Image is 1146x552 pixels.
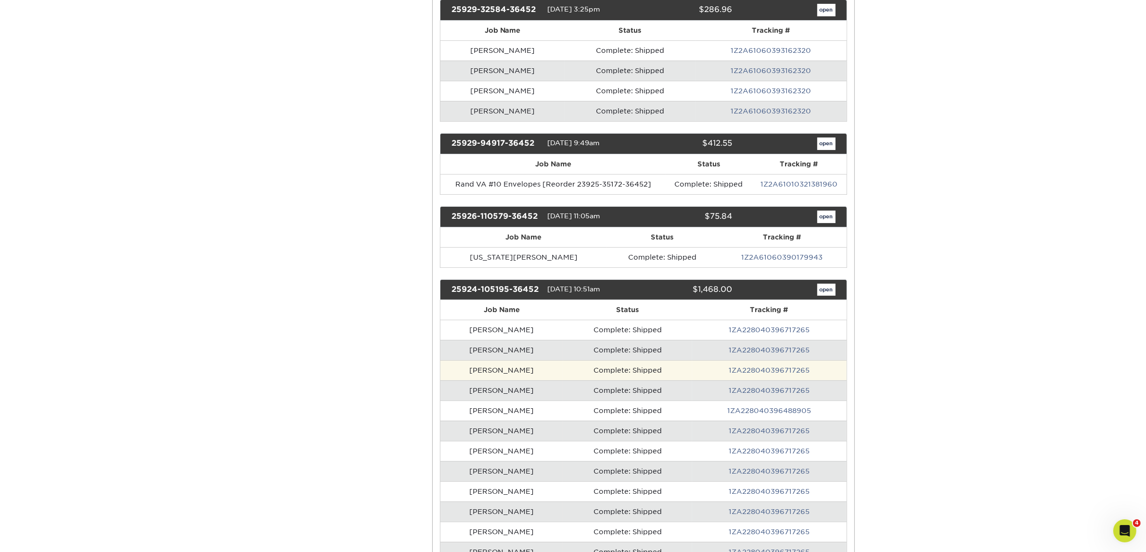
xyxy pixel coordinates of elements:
[729,387,810,394] a: 1ZA228040396717265
[563,461,692,481] td: Complete: Shipped
[729,508,810,515] a: 1ZA228040396717265
[729,326,810,334] a: 1ZA228040396717265
[751,154,846,174] th: Tracking #
[440,300,563,320] th: Job Name
[440,247,607,267] td: [US_STATE][PERSON_NAME]
[565,40,695,61] td: Complete: Shipped
[731,107,811,115] a: 1Z2A61060393162320
[440,227,607,247] th: Job Name
[547,212,600,220] span: [DATE] 11:05am
[1133,519,1141,527] span: 4
[440,481,563,502] td: [PERSON_NAME]
[563,421,692,441] td: Complete: Shipped
[817,284,836,296] a: open
[440,61,565,81] td: [PERSON_NAME]
[440,81,565,101] td: [PERSON_NAME]
[547,285,600,293] span: [DATE] 10:51am
[607,227,718,247] th: Status
[563,441,692,461] td: Complete: Shipped
[440,421,563,441] td: [PERSON_NAME]
[692,300,847,320] th: Tracking #
[741,253,823,261] a: 1Z2A61060390179943
[547,5,600,13] span: [DATE] 3:25pm
[563,502,692,522] td: Complete: Shipped
[565,81,695,101] td: Complete: Shipped
[440,360,563,380] td: [PERSON_NAME]
[729,528,810,536] a: 1ZA228040396717265
[731,47,811,54] a: 1Z2A61060393162320
[444,211,547,223] div: 25926-110579-36452
[636,4,739,16] div: $286.96
[636,284,739,296] div: $1,468.00
[444,138,547,150] div: 25929-94917-36452
[440,461,563,481] td: [PERSON_NAME]
[729,467,810,475] a: 1ZA228040396717265
[440,340,563,360] td: [PERSON_NAME]
[440,21,565,40] th: Job Name
[440,320,563,340] td: [PERSON_NAME]
[440,380,563,401] td: [PERSON_NAME]
[727,407,811,414] a: 1ZA228040396488905
[563,340,692,360] td: Complete: Shipped
[607,247,718,267] td: Complete: Shipped
[440,502,563,522] td: [PERSON_NAME]
[729,366,810,374] a: 1ZA228040396717265
[440,174,666,194] td: Rand VA #10 Envelopes [Reorder 23925-35172-36452]
[440,522,563,542] td: [PERSON_NAME]
[563,320,692,340] td: Complete: Shipped
[563,300,692,320] th: Status
[563,522,692,542] td: Complete: Shipped
[440,441,563,461] td: [PERSON_NAME]
[731,67,811,75] a: 1Z2A61060393162320
[760,180,837,188] a: 1Z2A61010321381960
[729,346,810,354] a: 1ZA228040396717265
[565,61,695,81] td: Complete: Shipped
[565,101,695,121] td: Complete: Shipped
[563,401,692,421] td: Complete: Shipped
[563,481,692,502] td: Complete: Shipped
[695,21,847,40] th: Tracking #
[817,138,836,150] a: open
[817,4,836,16] a: open
[729,447,810,455] a: 1ZA228040396717265
[563,360,692,380] td: Complete: Shipped
[636,138,739,150] div: $412.55
[666,174,751,194] td: Complete: Shipped
[718,227,847,247] th: Tracking #
[636,211,739,223] div: $75.84
[729,427,810,435] a: 1ZA228040396717265
[565,21,695,40] th: Status
[547,139,600,147] span: [DATE] 9:49am
[1113,519,1136,542] iframe: Intercom live chat
[817,211,836,223] a: open
[440,101,565,121] td: [PERSON_NAME]
[444,284,547,296] div: 25924-105195-36452
[731,87,811,95] a: 1Z2A61060393162320
[440,40,565,61] td: [PERSON_NAME]
[440,401,563,421] td: [PERSON_NAME]
[563,380,692,401] td: Complete: Shipped
[444,4,547,16] div: 25929-32584-36452
[440,154,666,174] th: Job Name
[729,488,810,495] a: 1ZA228040396717265
[666,154,751,174] th: Status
